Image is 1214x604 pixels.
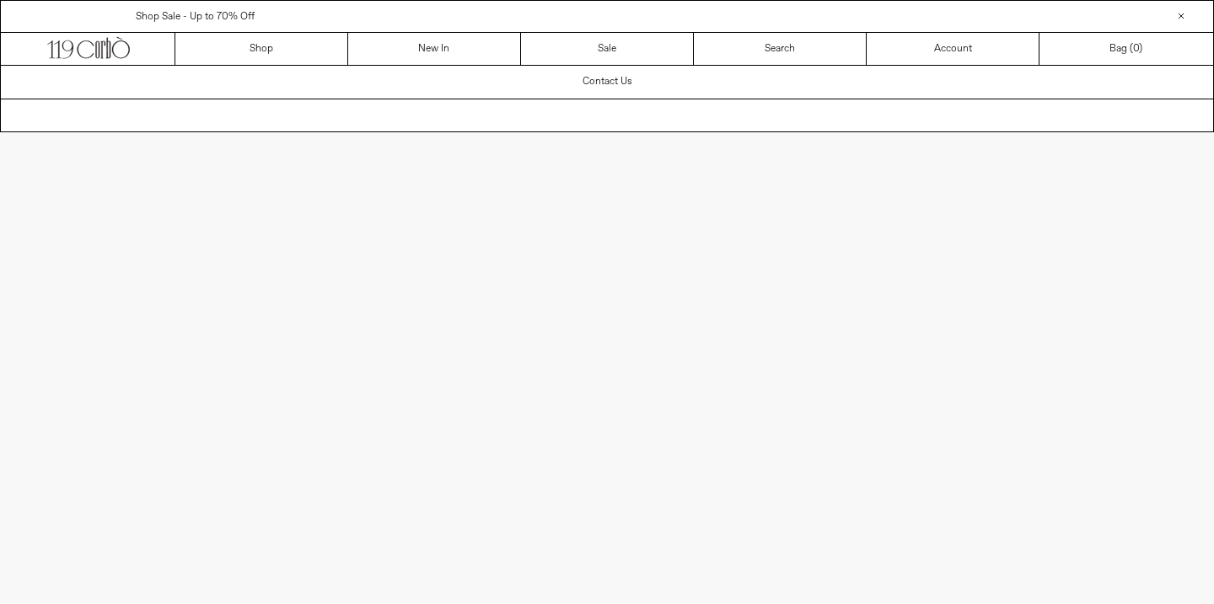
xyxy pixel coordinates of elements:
h1: Contact Us [583,67,632,96]
a: Account [867,33,1039,65]
a: Search [694,33,867,65]
span: 0 [1133,42,1139,56]
span: ) [1133,41,1142,56]
a: Sale [521,33,694,65]
a: Bag () [1039,33,1212,65]
a: New In [348,33,521,65]
a: Shop Sale - Up to 70% Off [136,10,255,24]
a: Shop [175,33,348,65]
